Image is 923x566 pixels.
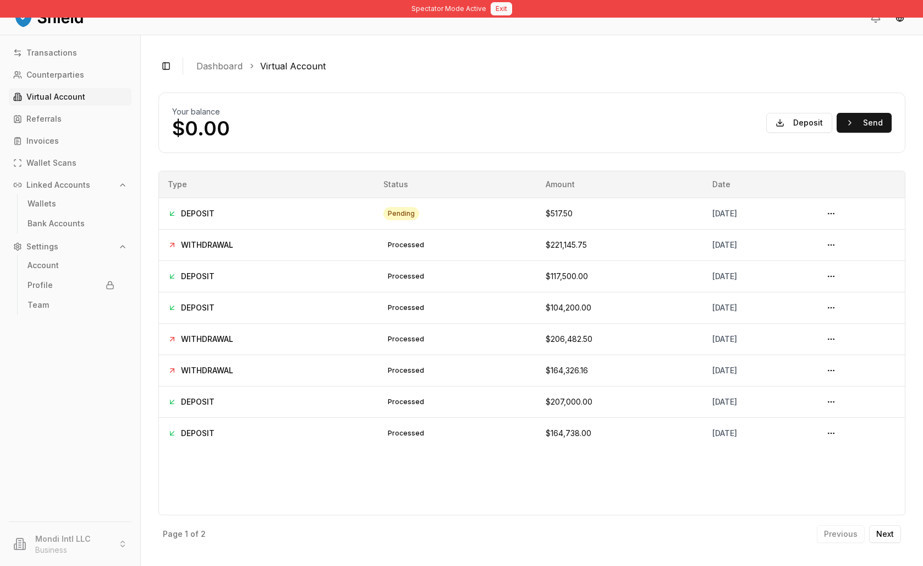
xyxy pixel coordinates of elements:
th: Status [375,171,537,198]
a: Referrals [9,110,131,128]
a: Bank Accounts [23,215,119,232]
a: Team [23,296,119,314]
div: [DATE] [712,396,805,407]
span: WITHDRAWAL [181,240,233,251]
h2: Your balance [172,106,230,117]
div: processed [383,427,428,440]
a: Dashboard [196,59,243,73]
div: [DATE] [712,334,805,345]
nav: breadcrumb [196,59,897,73]
a: Wallet Scans [9,154,131,172]
p: 1 [185,530,188,538]
p: Wallet Scans [26,159,76,167]
div: processed [383,238,428,252]
span: DEPOSIT [181,302,215,313]
span: DEPOSIT [181,396,215,407]
div: [DATE] [712,271,805,282]
span: DEPOSIT [181,271,215,282]
span: $517.50 [546,209,573,218]
p: Virtual Account [26,93,85,101]
span: $207,000.00 [546,397,592,406]
button: Settings [9,238,131,255]
p: Referrals [26,115,62,123]
a: Invoices [9,132,131,150]
span: $206,482.50 [546,334,592,344]
p: Account [28,262,59,269]
p: Invoices [26,137,59,145]
span: DEPOSIT [181,208,215,219]
th: Date [704,171,814,198]
a: Profile [23,276,119,294]
p: Page [163,530,183,538]
a: Counterparties [9,66,131,84]
p: Bank Accounts [28,220,85,227]
p: 2 [201,530,206,538]
span: Spectator Mode Active [411,4,486,13]
th: Amount [537,171,704,198]
div: [DATE] [712,302,805,313]
p: Counterparties [26,71,84,79]
span: $104,200.00 [546,303,591,312]
p: Settings [26,243,58,251]
div: [DATE] [712,365,805,376]
button: Next [869,525,901,543]
p: Profile [28,281,53,289]
span: DEPOSIT [181,428,215,439]
span: $164,326.16 [546,366,588,375]
p: Wallets [28,200,56,208]
button: Send [837,113,892,133]
span: $221,145.75 [546,240,587,249]
span: WITHDRAWAL [181,365,233,376]
div: processed [383,364,428,377]
div: pending [383,207,419,220]
p: Transactions [26,49,77,57]
a: Wallets [23,195,119,213]
p: Team [28,301,49,309]
a: Transactions [9,44,131,62]
div: [DATE] [712,208,805,219]
a: Virtual Account [9,88,131,106]
span: WITHDRAWAL [181,334,233,345]
div: processed [383,301,428,314]
button: Exit [491,2,512,15]
div: [DATE] [712,240,805,251]
a: Account [23,257,119,274]
button: Deposit [766,113,832,133]
div: processed [383,395,428,409]
span: $164,738.00 [546,428,591,438]
div: [DATE] [712,428,805,439]
p: Linked Accounts [26,181,90,189]
div: processed [383,333,428,346]
p: $0.00 [172,117,230,139]
p: Next [876,530,894,538]
a: Virtual Account [260,59,326,73]
button: Linked Accounts [9,176,131,194]
span: $117,500.00 [546,271,588,281]
p: of [190,530,199,538]
th: Type [159,171,375,198]
div: processed [383,270,428,283]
